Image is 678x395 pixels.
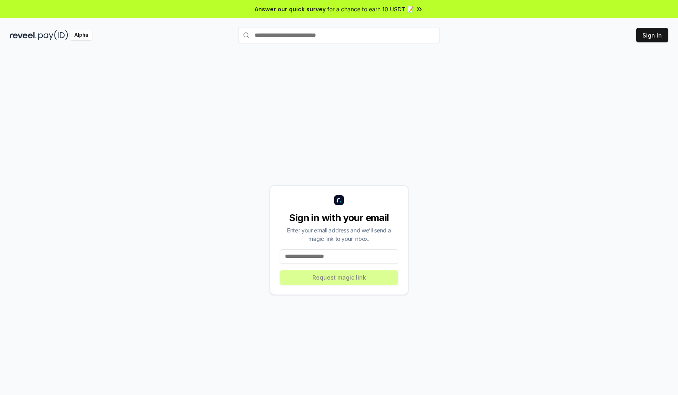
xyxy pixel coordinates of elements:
[280,226,398,243] div: Enter your email address and we’ll send a magic link to your inbox.
[70,30,92,40] div: Alpha
[38,30,68,40] img: pay_id
[10,30,37,40] img: reveel_dark
[636,28,668,42] button: Sign In
[334,195,344,205] img: logo_small
[280,211,398,224] div: Sign in with your email
[255,5,326,13] span: Answer our quick survey
[327,5,414,13] span: for a chance to earn 10 USDT 📝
